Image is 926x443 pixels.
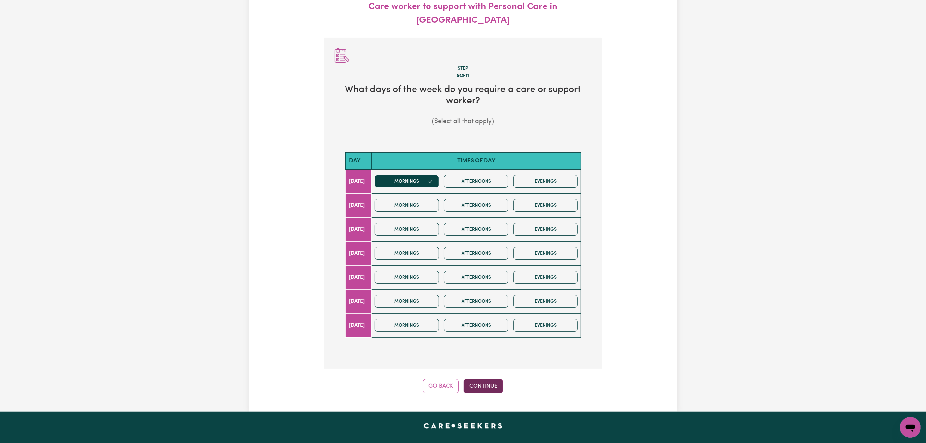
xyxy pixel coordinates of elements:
[375,295,439,308] button: Mornings
[444,175,508,188] button: Afternoons
[345,153,372,169] th: Day
[900,417,921,438] iframe: Button to launch messaging window, conversation in progress
[444,271,508,284] button: Afternoons
[513,199,578,212] button: Evenings
[444,319,508,332] button: Afternoons
[375,175,439,188] button: Mornings
[345,289,372,313] td: [DATE]
[423,379,459,393] button: Go Back
[513,319,578,332] button: Evenings
[444,295,508,308] button: Afternoons
[372,153,581,169] th: Times of day
[444,247,508,260] button: Afternoons
[513,223,578,236] button: Evenings
[513,175,578,188] button: Evenings
[444,223,508,236] button: Afternoons
[513,247,578,260] button: Evenings
[375,223,439,236] button: Mornings
[335,84,592,107] h2: What days of the week do you require a care or support worker?
[345,193,372,217] td: [DATE]
[335,65,592,72] div: Step
[424,423,502,428] a: Careseekers home page
[464,379,503,393] button: Continue
[513,295,578,308] button: Evenings
[375,247,439,260] button: Mornings
[375,271,439,284] button: Mornings
[345,313,372,337] td: [DATE]
[345,265,372,289] td: [DATE]
[513,271,578,284] button: Evenings
[345,241,372,265] td: [DATE]
[375,199,439,212] button: Mornings
[335,117,592,126] p: (Select all that apply)
[335,72,592,79] div: 9 of 11
[375,319,439,332] button: Mornings
[345,217,372,241] td: [DATE]
[444,199,508,212] button: Afternoons
[345,169,372,193] td: [DATE]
